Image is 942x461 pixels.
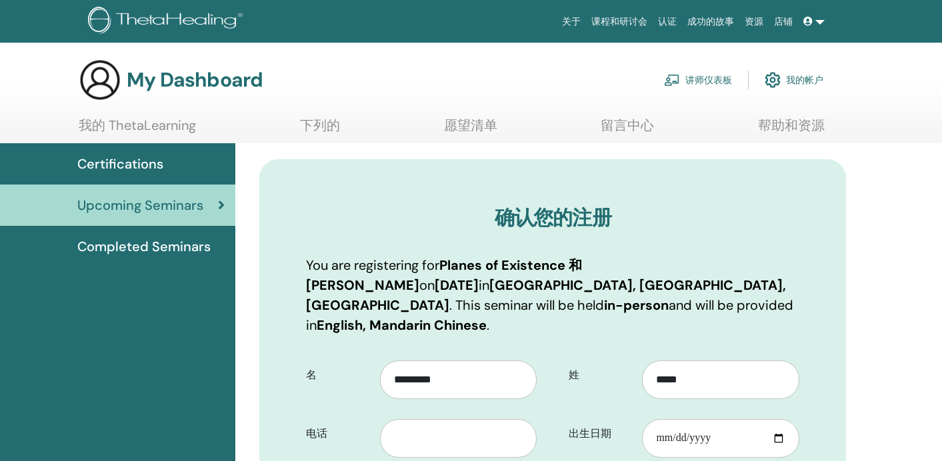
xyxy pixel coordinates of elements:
span: Upcoming Seminars [77,195,203,215]
span: Certifications [77,154,163,174]
p: You are registering for on in . This seminar will be held and will be provided in . [306,255,799,335]
a: 我的 ThetaLearning [79,117,196,143]
a: 店铺 [769,9,798,34]
a: 成功的故事 [682,9,739,34]
b: English, Mandarin Chinese [317,316,487,334]
h3: 确认您的注册 [306,206,799,230]
label: 电话 [296,421,379,446]
img: logo.png [88,7,247,37]
a: 愿望清单 [444,117,497,143]
a: 资源 [739,9,769,34]
b: [GEOGRAPHIC_DATA], [GEOGRAPHIC_DATA], [GEOGRAPHIC_DATA] [306,276,786,314]
span: Completed Seminars [77,236,211,256]
b: in-person [604,296,669,314]
a: 课程和研讨会 [586,9,653,34]
b: [DATE] [435,276,479,294]
img: cog.svg [765,69,781,91]
h3: My Dashboard [127,68,263,92]
img: generic-user-icon.jpg [79,59,121,101]
a: 帮助和资源 [758,117,825,143]
b: Planes of Existence 和 [PERSON_NAME] [306,256,582,294]
img: chalkboard-teacher.svg [664,74,680,86]
a: 认证 [653,9,682,34]
label: 名 [296,362,379,388]
label: 出生日期 [559,421,642,446]
a: 关于 [557,9,586,34]
a: 讲师仪表板 [664,65,732,95]
a: 下列的 [300,117,340,143]
a: 留言中心 [601,117,654,143]
a: 我的帐户 [765,65,823,95]
label: 姓 [559,362,642,388]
